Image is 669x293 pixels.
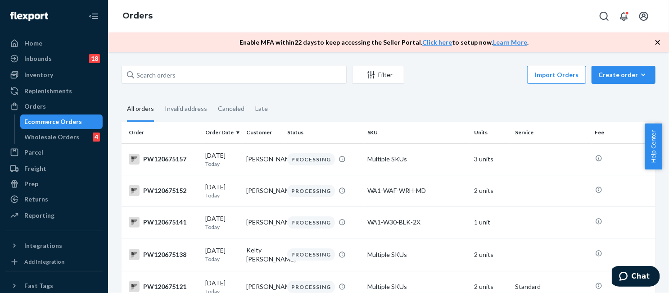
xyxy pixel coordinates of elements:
button: Create order [592,66,655,84]
a: Home [5,36,103,50]
a: Replenishments [5,84,103,98]
a: Returns [5,192,103,206]
iframe: Opens a widget where you can chat to one of our agents [612,266,660,288]
p: Enable MFA within 22 days to keep accessing the Seller Portal. to setup now. . [240,38,529,47]
div: PROCESSING [287,281,335,293]
a: Learn More [493,38,527,46]
button: Help Center [645,124,662,169]
p: Standard [515,282,588,291]
a: Add Integration [5,256,103,267]
div: Ecommerce Orders [25,117,82,126]
div: PROCESSING [287,185,335,197]
div: [DATE] [205,151,239,168]
td: Multiple SKUs [364,238,470,271]
a: Orders [122,11,153,21]
div: PROCESSING [287,153,335,165]
a: Prep [5,177,103,191]
div: Canceled [218,97,244,120]
div: Customer [246,128,280,136]
a: Parcel [5,145,103,160]
a: Reporting [5,208,103,223]
div: Late [255,97,268,120]
div: Add Integration [24,258,64,266]
div: Inventory [24,70,53,79]
div: PW120675157 [129,154,198,165]
ol: breadcrumbs [115,3,160,29]
th: Order Date [202,122,243,143]
td: Kelty [PERSON_NAME] [243,238,284,271]
button: Close Navigation [85,7,103,25]
div: 18 [89,54,100,63]
div: PW120675138 [129,249,198,260]
p: Today [205,160,239,168]
button: Filter [352,66,404,84]
div: All orders [127,97,154,122]
div: [DATE] [205,214,239,231]
a: Click here [422,38,452,46]
div: Returns [24,195,48,204]
a: Orders [5,99,103,114]
a: Inbounds18 [5,51,103,66]
div: Freight [24,164,46,173]
td: [PERSON_NAME] [243,206,284,238]
button: Import Orders [527,66,586,84]
th: Service [511,122,592,143]
td: 1 unit [470,206,511,238]
button: Open notifications [615,7,633,25]
div: Parcel [24,148,43,157]
td: Multiple SKUs [364,143,470,175]
div: WA1-W30-BLK-2X [367,218,467,227]
td: [PERSON_NAME] [243,175,284,206]
img: Flexport logo [10,12,48,21]
th: Order [122,122,202,143]
button: Integrations [5,238,103,253]
div: Inbounds [24,54,52,63]
div: PW120675152 [129,185,198,196]
div: Wholesale Orders [25,133,80,142]
a: Freight [5,161,103,176]
div: Integrations [24,241,62,250]
td: 2 units [470,238,511,271]
th: Status [284,122,364,143]
div: Home [24,39,42,48]
div: 4 [93,133,100,142]
a: Wholesale Orders4 [20,130,103,144]
button: Open Search Box [595,7,613,25]
div: PW120675141 [129,217,198,228]
div: Prep [24,179,38,188]
div: Invalid address [165,97,207,120]
div: [DATE] [205,183,239,199]
a: Ecommerce Orders [20,114,103,129]
p: Today [205,192,239,199]
th: Units [470,122,511,143]
div: Orders [24,102,46,111]
div: Reporting [24,211,54,220]
div: [DATE] [205,246,239,263]
p: Today [205,223,239,231]
td: 3 units [470,143,511,175]
div: Fast Tags [24,281,53,290]
input: Search orders [122,66,347,84]
a: Inventory [5,68,103,82]
button: Open account menu [635,7,653,25]
div: Replenishments [24,87,72,96]
div: PROCESSING [287,248,335,261]
div: WA1-WAF-WRH-MD [367,186,467,195]
div: Filter [353,70,404,79]
button: Fast Tags [5,279,103,293]
td: 2 units [470,175,511,206]
th: Fee [592,122,655,143]
th: SKU [364,122,470,143]
div: PROCESSING [287,216,335,229]
div: PW120675121 [129,281,198,292]
td: [PERSON_NAME] [243,143,284,175]
div: Create order [598,70,649,79]
p: Today [205,255,239,263]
